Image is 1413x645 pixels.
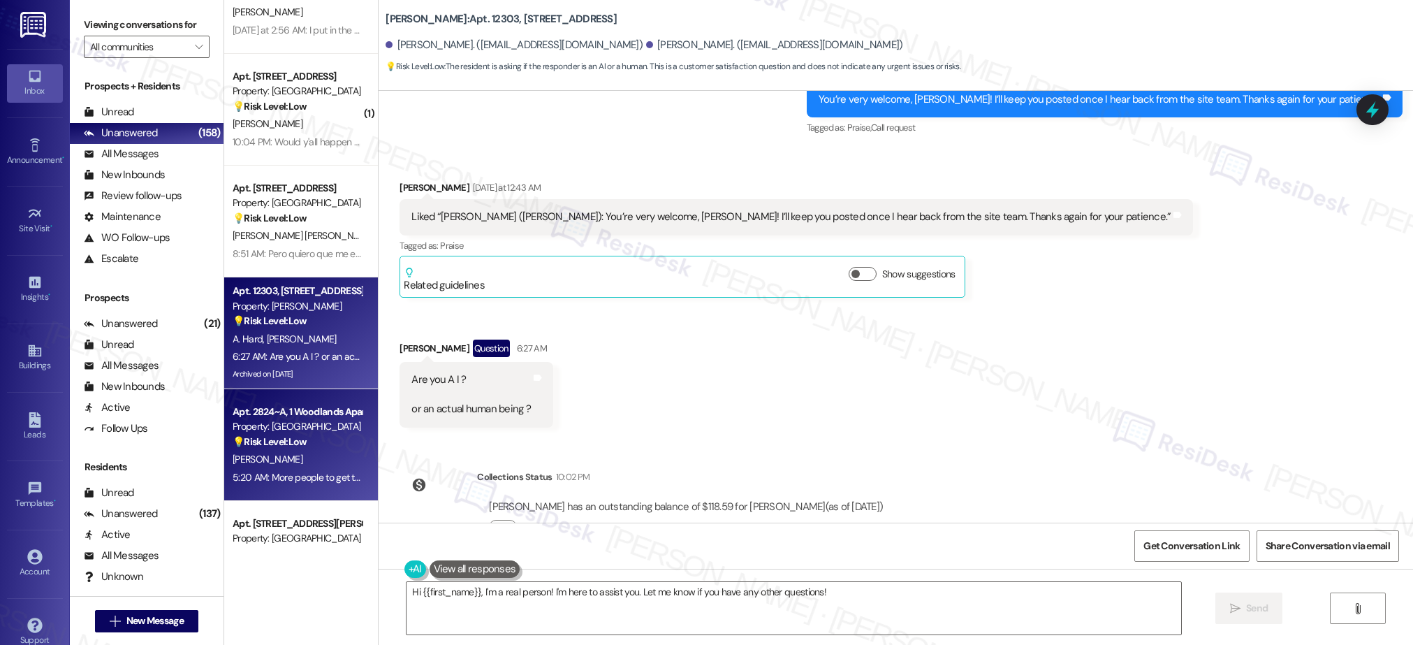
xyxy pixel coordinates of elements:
div: (137) [196,503,224,525]
a: Account [7,545,63,583]
div: WO Follow-ups [84,231,170,245]
div: Are you A I ? or an actual human being ? [411,372,531,417]
span: [PERSON_NAME] [233,453,302,465]
i:  [110,616,120,627]
i:  [1352,603,1363,614]
span: : The resident is asking if the responder is an AI or a human. This is a customer satisfaction qu... [386,59,960,74]
span: Get Conversation Link [1143,539,1240,553]
button: Send [1215,593,1283,624]
span: Call request [871,122,915,133]
div: Unread [84,105,134,119]
i:  [195,41,203,52]
strong: 💡 Risk Level: Low [233,314,307,327]
a: Buildings [7,339,63,377]
span: Praise [440,240,463,252]
div: Property: [GEOGRAPHIC_DATA] [233,531,362,546]
div: [PERSON_NAME]. ([EMAIL_ADDRESS][DOMAIN_NAME]) [646,38,903,52]
span: [PERSON_NAME] [233,117,302,130]
div: All Messages [84,147,159,161]
div: Unanswered [84,317,158,331]
div: New Inbounds [84,379,165,394]
a: Site Visit • [7,202,63,240]
label: Viewing conversations for [84,14,210,36]
div: 8:51 AM: Pero quiero que me explique de que consiste su mensaje [233,247,501,260]
span: • [54,496,56,506]
strong: 💡 Risk Level: Low [233,212,307,224]
div: Apt. [STREET_ADDRESS] [233,69,362,84]
div: [PERSON_NAME] [400,340,553,362]
div: 6:27 AM [513,341,547,356]
div: Apt. [STREET_ADDRESS] [233,181,362,196]
span: New Message [126,614,184,628]
span: Praise , [847,122,871,133]
div: Archived on [DATE] [231,365,363,383]
b: [PERSON_NAME]: Apt. 12303, [STREET_ADDRESS] [386,12,617,27]
span: • [50,222,52,231]
div: Escalate [84,252,138,266]
div: 5:20 AM: More people to get through bigger crowds faster [233,471,470,484]
div: Property: [GEOGRAPHIC_DATA] [233,196,362,210]
span: • [62,153,64,163]
div: Collections Status [477,470,552,484]
div: 6:27 AM: Are you A I ? or an actual human being ? [233,350,432,363]
div: Unread [84,486,134,500]
textarea: Hi {{first_name}}, I'm a real person! I'm here to assist you. Let me know if you have any other q... [407,582,1180,635]
div: Active [84,528,131,542]
i:  [1230,603,1240,614]
div: Property: [GEOGRAPHIC_DATA] [233,84,362,99]
div: All Messages [84,358,159,373]
span: [PERSON_NAME] [267,333,337,345]
div: [PERSON_NAME] has an outstanding balance of $118.59 for [PERSON_NAME] (as of [DATE]) [489,500,883,514]
div: Tagged as: [400,235,1193,256]
div: 10:02 PM [552,470,590,484]
div: [PERSON_NAME] [400,180,1193,200]
label: Click to show details [522,520,605,535]
div: Maintenance [84,210,161,224]
img: ResiDesk Logo [20,12,49,38]
div: Apt. 12303, [STREET_ADDRESS] [233,284,362,298]
button: Get Conversation Link [1134,530,1249,562]
div: Related guidelines [404,267,485,293]
div: Unread [84,338,134,352]
div: (21) [200,313,224,335]
div: Unanswered [84,507,158,521]
div: Residents [70,460,224,474]
a: Inbox [7,64,63,102]
div: Property: [PERSON_NAME] [233,299,362,314]
span: [PERSON_NAME] [PERSON_NAME] [233,229,374,242]
div: Liked “[PERSON_NAME] ([PERSON_NAME]): You’re very welcome, [PERSON_NAME]! I’ll keep you posted on... [411,210,1171,224]
div: 10:04 PM: Would y'all happen to be needing any office help? I REALLY need to change jobs for heal... [233,136,793,148]
span: A. Hard [233,333,267,345]
button: Share Conversation via email [1257,530,1399,562]
div: Tagged as: [807,117,1403,138]
div: [PERSON_NAME]. ([EMAIL_ADDRESS][DOMAIN_NAME]) [386,38,643,52]
span: [PERSON_NAME] [233,6,302,18]
div: Unknown [84,570,143,584]
div: [DATE] at 12:43 AM [469,180,541,195]
input: All communities [90,36,187,58]
span: Send [1246,601,1268,616]
strong: 💡 Risk Level: Low [233,100,307,113]
div: [DATE] at 2:56 AM: I put in the request already. However I'm having trouble logging into the resi... [233,24,854,36]
div: Prospects + Residents [70,79,224,94]
div: Apt. 2824~A, 1 Woodlands Apartments 721 [233,405,362,419]
a: Insights • [7,270,63,308]
div: All Messages [84,549,159,563]
div: Active [84,400,131,415]
span: • [48,290,50,300]
div: (158) [195,122,224,144]
strong: 💡 Risk Level: Low [386,61,444,72]
div: You’re very welcome, [PERSON_NAME]! I’ll keep you posted once I hear back from the site team. Tha... [819,92,1380,107]
button: New Message [95,610,198,632]
span: Share Conversation via email [1266,539,1390,553]
div: Apt. [STREET_ADDRESS][PERSON_NAME] [233,516,362,531]
div: Question [473,340,510,357]
a: Leads [7,408,63,446]
label: Show suggestions [882,267,956,282]
div: Prospects [70,291,224,305]
div: New Inbounds [84,168,165,182]
div: Property: [GEOGRAPHIC_DATA] [233,419,362,434]
div: Unanswered [84,126,158,140]
div: Follow Ups [84,421,148,436]
div: Review follow-ups [84,189,182,203]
